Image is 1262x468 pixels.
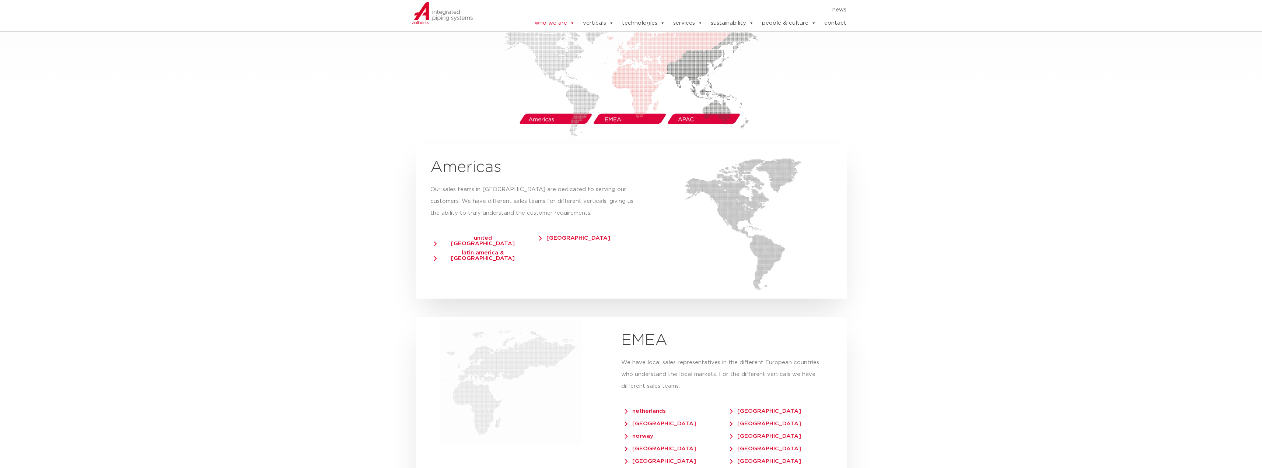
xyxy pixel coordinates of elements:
[625,430,664,439] a: norway
[434,235,525,246] span: united [GEOGRAPHIC_DATA]
[832,4,846,16] a: news
[625,458,696,464] span: [GEOGRAPHIC_DATA]
[621,332,832,349] h2: EMEA
[730,455,812,464] a: [GEOGRAPHIC_DATA]
[730,442,812,451] a: [GEOGRAPHIC_DATA]
[625,417,707,426] a: [GEOGRAPHIC_DATA]
[434,250,525,261] span: latin america & [GEOGRAPHIC_DATA]
[434,246,536,261] a: latin america & [GEOGRAPHIC_DATA]
[762,16,816,31] a: people & culture
[625,442,707,451] a: [GEOGRAPHIC_DATA]
[625,455,707,464] a: [GEOGRAPHIC_DATA]
[625,421,696,426] span: [GEOGRAPHIC_DATA]
[625,446,696,451] span: [GEOGRAPHIC_DATA]
[622,16,665,31] a: technologies
[625,408,666,414] span: netherlands
[730,405,812,414] a: [GEOGRAPHIC_DATA]
[625,433,653,439] span: norway
[730,421,801,426] span: [GEOGRAPHIC_DATA]
[730,408,801,414] span: [GEOGRAPHIC_DATA]
[434,232,536,246] a: united [GEOGRAPHIC_DATA]
[730,446,801,451] span: [GEOGRAPHIC_DATA]
[730,433,801,439] span: [GEOGRAPHIC_DATA]
[583,16,614,31] a: verticals
[430,159,641,176] h2: Americas
[535,16,575,31] a: who we are
[824,16,846,31] a: contact
[730,458,801,464] span: [GEOGRAPHIC_DATA]
[539,235,610,241] span: [GEOGRAPHIC_DATA]
[625,405,677,414] a: netherlands
[711,16,754,31] a: sustainability
[730,417,812,426] a: [GEOGRAPHIC_DATA]
[539,232,621,241] a: [GEOGRAPHIC_DATA]
[430,184,641,219] p: Our sales teams in [GEOGRAPHIC_DATA] are dedicated to serving our customers. We have different sa...
[730,430,812,439] a: [GEOGRAPHIC_DATA]
[512,4,847,16] nav: Menu
[673,16,703,31] a: services
[621,357,832,392] p: We have local sales representatives in the different European countries who understand the local ...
